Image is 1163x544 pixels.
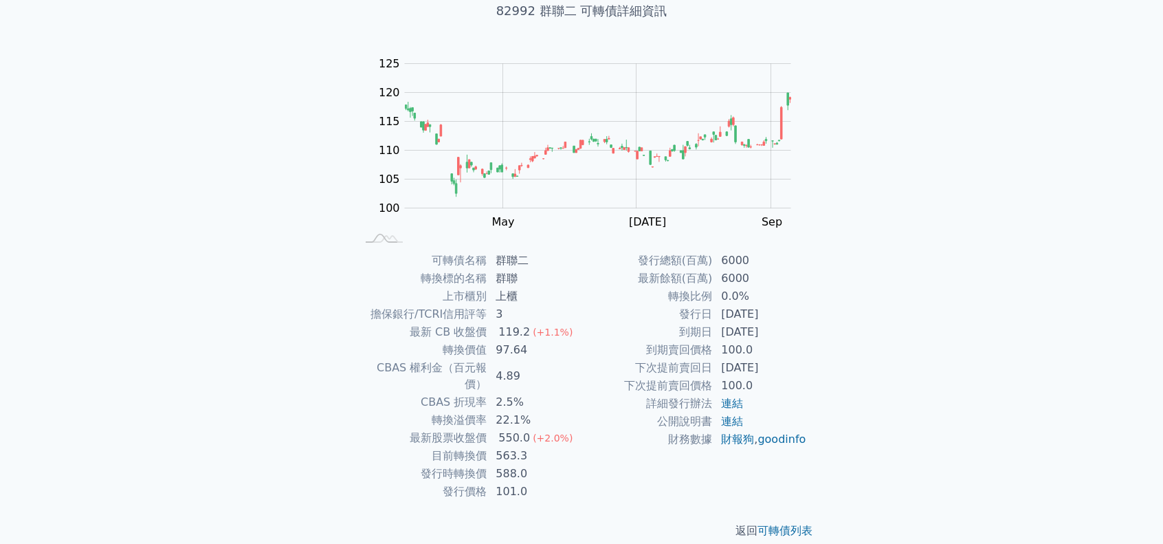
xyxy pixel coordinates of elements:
[356,323,487,341] td: 最新 CB 收盤價
[379,173,400,186] tspan: 105
[581,413,713,431] td: 公開說明書
[533,327,573,338] span: (+1.1%)
[581,359,713,377] td: 下次提前賣回日
[487,465,581,483] td: 588.0
[487,252,581,270] td: 群聯二
[581,395,713,413] td: 詳細發行辦法
[356,341,487,359] td: 轉換價值
[356,429,487,447] td: 最新股票收盤價
[379,115,400,128] tspan: 115
[762,215,782,228] tspan: Sep
[581,377,713,395] td: 下次提前賣回價格
[581,341,713,359] td: 到期賣回價格
[713,252,807,270] td: 6000
[713,287,807,305] td: 0.0%
[356,252,487,270] td: 可轉債名稱
[356,305,487,323] td: 擔保銀行/TCRI信用評等
[356,447,487,465] td: 目前轉換價
[487,341,581,359] td: 97.64
[721,433,754,446] a: 財報狗
[581,323,713,341] td: 到期日
[487,393,581,411] td: 2.5%
[496,430,533,446] div: 550.0
[379,86,400,99] tspan: 120
[356,393,487,411] td: CBAS 折現率
[491,215,514,228] tspan: May
[379,57,400,70] tspan: 125
[356,287,487,305] td: 上市櫃別
[356,359,487,393] td: CBAS 權利金（百元報價）
[713,359,807,377] td: [DATE]
[487,359,581,393] td: 4.89
[496,324,533,340] div: 119.2
[721,415,743,428] a: 連結
[713,431,807,448] td: ,
[487,447,581,465] td: 563.3
[713,341,807,359] td: 100.0
[721,397,743,410] a: 連結
[581,252,713,270] td: 發行總額(百萬)
[340,523,823,539] p: 返回
[372,57,812,228] g: Chart
[405,93,790,197] g: Series
[757,433,806,446] a: goodinfo
[487,483,581,501] td: 101.0
[629,215,666,228] tspan: [DATE]
[757,524,812,537] a: 可轉債列表
[487,287,581,305] td: 上櫃
[340,1,823,21] h1: 82992 群聯二 可轉債詳細資訊
[487,411,581,429] td: 22.1%
[379,202,400,215] tspan: 100
[356,411,487,429] td: 轉換溢價率
[581,287,713,305] td: 轉換比例
[533,433,573,444] span: (+2.0%)
[356,465,487,483] td: 發行時轉換價
[379,144,400,157] tspan: 110
[581,305,713,323] td: 發行日
[713,323,807,341] td: [DATE]
[581,431,713,448] td: 財務數據
[356,483,487,501] td: 發行價格
[356,270,487,287] td: 轉換標的名稱
[713,305,807,323] td: [DATE]
[713,270,807,287] td: 6000
[581,270,713,287] td: 最新餘額(百萬)
[713,377,807,395] td: 100.0
[487,305,581,323] td: 3
[487,270,581,287] td: 群聯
